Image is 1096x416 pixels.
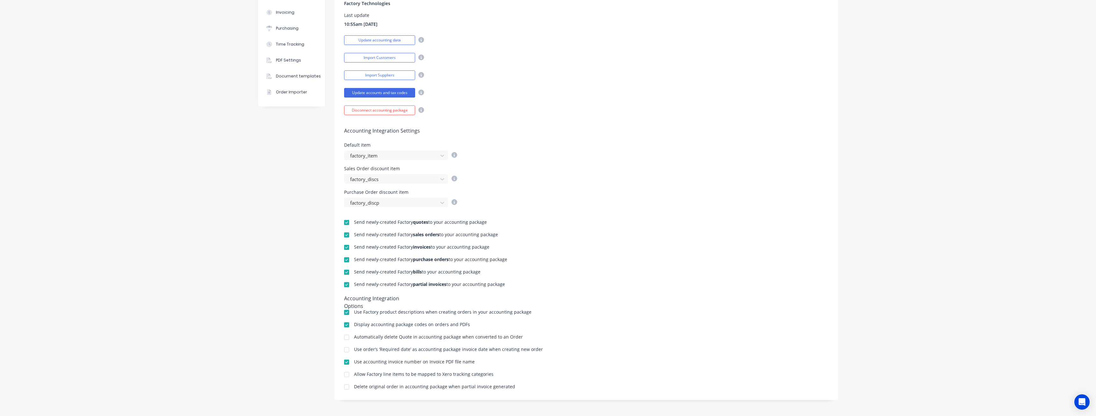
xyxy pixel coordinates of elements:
[344,70,415,80] button: Import Suppliers
[413,231,439,237] b: sales orders
[276,57,301,63] div: PDF Settings
[354,220,487,224] div: Send newly-created Factory to your accounting package
[1074,394,1090,410] div: Open Intercom Messenger
[258,68,325,84] button: Document templates
[276,73,321,79] div: Document templates
[344,295,419,303] div: Accounting Integration Options
[258,36,325,52] button: Time Tracking
[413,281,446,287] b: partial invoices
[344,88,415,98] button: Update accounts and tax codes
[413,256,449,262] b: purchase orders
[354,232,498,237] div: Send newly-created Factory to your accounting package
[354,322,470,327] div: Display accounting package codes on orders and PDFs
[258,84,325,100] button: Order Importer
[354,282,505,287] div: Send newly-created Factory to your accounting package
[276,10,294,15] div: Invoicing
[258,4,325,20] button: Invoicing
[413,269,422,275] b: bills
[344,128,828,134] h5: Accounting Integration Settings
[344,190,457,194] div: Purchase Order discount item
[344,35,415,45] button: Update accounting data
[258,52,325,68] button: PDF Settings
[344,166,457,171] div: Sales Order discount item
[354,384,515,389] div: Delete original order in accounting package when partial invoice generated
[344,143,457,147] div: Default item
[276,89,307,95] div: Order Importer
[354,270,480,274] div: Send newly-created Factory to your accounting package
[413,219,428,225] b: quotes
[258,20,325,36] button: Purchasing
[354,245,489,249] div: Send newly-created Factory to your accounting package
[354,257,507,262] div: Send newly-created Factory to your accounting package
[354,360,475,364] div: Use accounting invoice number on Invoice PDF file name
[354,335,523,339] div: Automatically delete Quote in accounting package when converted to an Order
[344,53,415,62] button: Import Customers
[344,21,378,27] span: 10:55am [DATE]
[354,310,531,314] div: Use Factory product descriptions when creating orders in your accounting package
[413,244,431,250] b: invoices
[276,41,304,47] div: Time Tracking
[344,106,415,115] button: Disconnect accounting package
[276,26,299,31] div: Purchasing
[344,13,378,18] div: Last update
[354,372,494,376] div: Allow Factory line items to be mapped to Xero tracking categories
[354,347,543,352] div: Use order’s ‘Required date’ as accounting package invoice date when creating new order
